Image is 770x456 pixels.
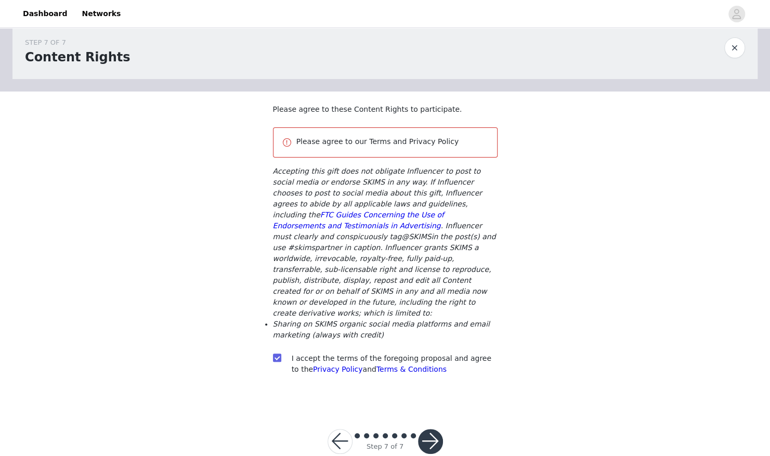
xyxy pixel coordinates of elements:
em: @SKIMS [401,232,431,241]
em: . Influencer must clearly and conspicuously tag [273,222,482,241]
div: STEP 7 OF 7 [25,37,130,48]
a: Terms & Conditions [376,365,447,373]
em: Sharing on SKIMS organic social media platforms and email marketing (always with credit) [273,320,490,339]
p: Please agree to our Terms and Privacy Policy [296,136,489,147]
a: Privacy Policy [313,365,362,373]
a: FTC Guides Concerning the Use of Endorsements and Testimonials in Advertising [273,211,444,230]
h1: Content Rights [25,48,130,67]
span: I accept the terms of the foregoing proposal and agree to the and [292,354,491,373]
div: avatar [732,6,741,22]
p: Please agree to these Content Rights to participate. [273,104,498,115]
em: in the post(s) and use #skimspartner in caption. Influencer grants SKIMS a worldwide, irrevocable... [273,232,496,317]
em: Accepting this gift does not obligate Influencer to post to social media or endorse SKIMS in any ... [273,167,482,219]
a: Networks [75,2,127,25]
div: Step 7 of 7 [367,441,403,452]
a: Dashboard [17,2,73,25]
